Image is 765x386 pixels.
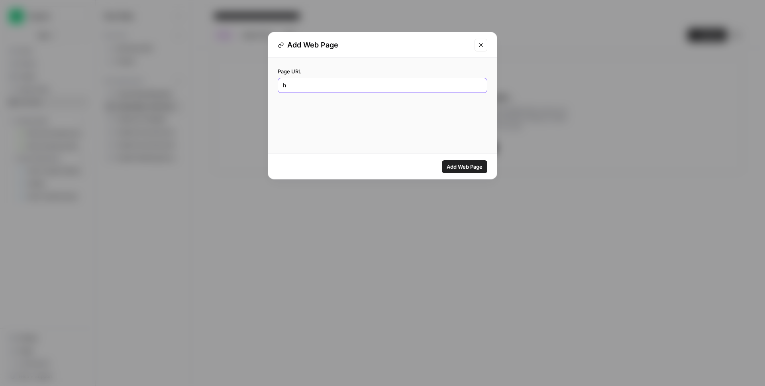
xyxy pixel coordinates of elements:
[283,81,482,89] input: e.g: www.domain.com/blog/article-title
[442,160,487,173] button: Add Web Page
[447,163,483,171] span: Add Web Page
[278,39,470,51] div: Add Web Page
[475,39,487,51] button: Close modal
[278,67,487,75] label: Page URL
